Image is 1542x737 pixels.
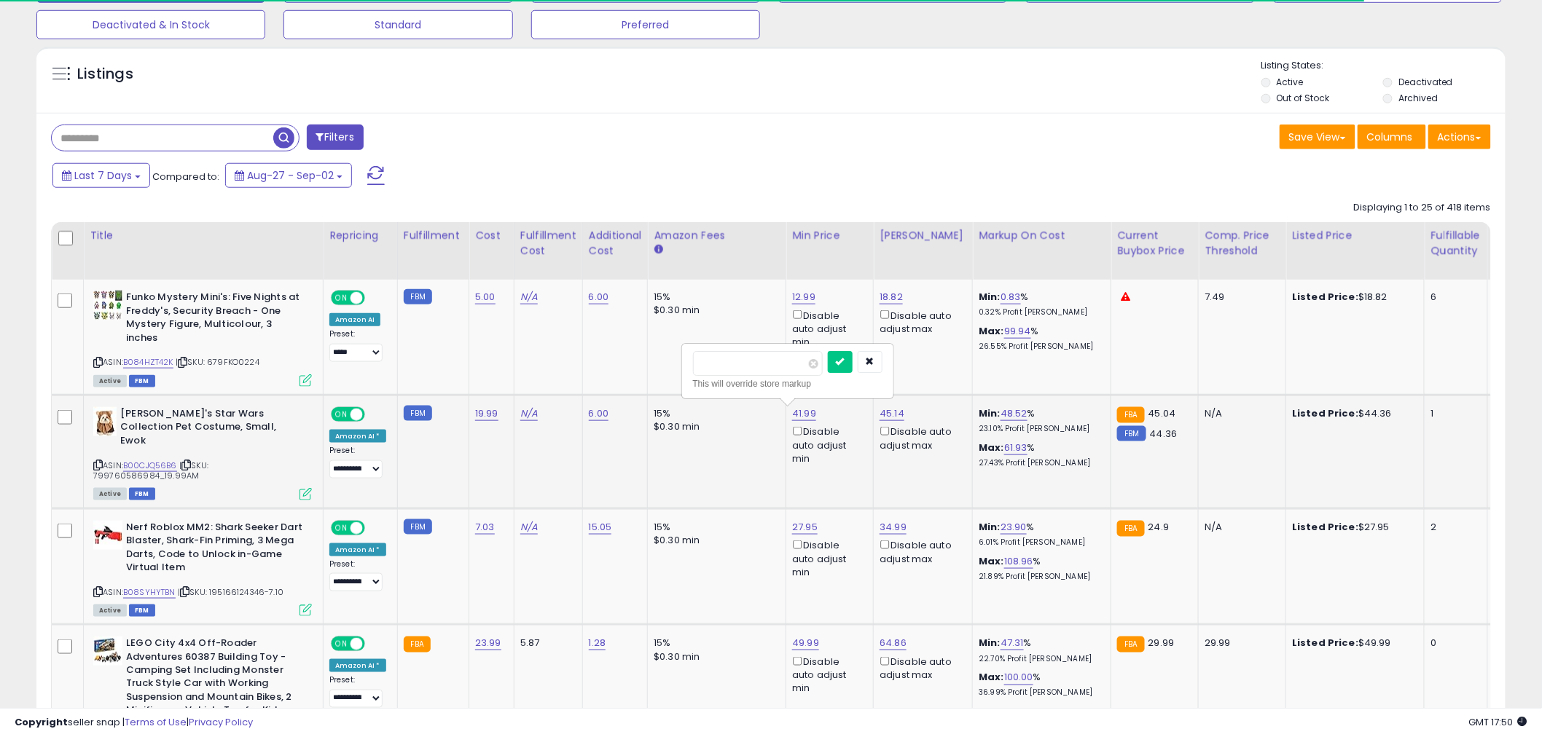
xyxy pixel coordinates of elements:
[329,313,380,326] div: Amazon AI
[520,290,538,304] a: N/A
[979,407,1100,434] div: %
[93,521,122,550] img: 41+ahnlFxvS._SL40_.jpg
[176,356,259,368] span: | SKU: 679FKO0224
[1148,636,1175,650] span: 29.99
[979,520,1001,534] b: Min:
[880,520,907,535] a: 34.99
[979,572,1100,582] p: 21.89% Profit [PERSON_NAME]
[363,638,386,650] span: OFF
[404,636,431,653] small: FBA
[1150,427,1178,441] span: 44.36
[329,543,386,556] div: Amazon AI *
[1292,228,1418,243] div: Listed Price
[531,10,760,39] button: Preferred
[1004,554,1033,569] a: 108.96
[880,307,961,336] div: Disable auto adjust max
[126,636,303,735] b: LEGO City 4x4 Off-Roader Adventures 60387 Building Toy - Camping Set Including Monster Truck Styl...
[589,520,612,535] a: 15.05
[589,228,642,259] div: Additional Cost
[1469,715,1527,729] span: 2025-09-10 17:50 GMT
[1292,291,1413,304] div: $18.82
[654,636,775,650] div: 15%
[1117,228,1192,259] div: Current Buybox Price
[1205,407,1275,420] div: N/A
[126,521,303,578] b: Nerf Roblox MM2: Shark Seeker Dart Blaster, Shark-Fin Priming, 3 Mega Darts, Code to Unlock in-Ga...
[792,636,819,650] a: 49.99
[1004,441,1028,455] a: 61.93
[129,488,155,500] span: FBM
[178,586,283,598] span: | SKU: 195166124346-7.10
[329,659,386,672] div: Amazon AI *
[332,408,351,420] span: ON
[93,604,127,617] span: All listings currently available for purchase on Amazon
[332,638,351,650] span: ON
[979,554,1004,568] b: Max:
[792,424,862,465] div: Disable auto adjust min
[979,228,1105,243] div: Markup on Cost
[654,534,775,547] div: $0.30 min
[363,292,386,304] span: OFF
[93,291,312,385] div: ASIN:
[93,488,127,500] span: All listings currently available for purchase on Amazon
[589,290,609,304] a: 6.00
[654,407,775,420] div: 15%
[1431,228,1481,259] div: Fulfillable Quantity
[792,228,867,243] div: Min Price
[93,407,312,499] div: ASIN:
[880,537,961,566] div: Disable auto adjust max
[792,520,818,535] a: 27.95
[189,715,253,729] a: Privacy Policy
[880,228,966,243] div: [PERSON_NAME]
[1398,76,1453,88] label: Deactivated
[979,406,1001,420] b: Min:
[77,64,133,84] h5: Listings
[979,324,1004,338] b: Max:
[979,290,1001,304] b: Min:
[15,715,68,729] strong: Copyright
[880,424,961,452] div: Disable auto adjust max
[1398,92,1438,104] label: Archived
[1117,407,1144,423] small: FBA
[1148,406,1176,420] span: 45.04
[1205,521,1275,534] div: N/A
[1117,426,1146,441] small: FBM
[1292,521,1413,534] div: $27.95
[1277,76,1304,88] label: Active
[979,671,1004,685] b: Max:
[1117,636,1144,653] small: FBA
[654,304,775,317] div: $0.30 min
[1001,520,1027,535] a: 23.90
[654,650,775,663] div: $0.30 min
[93,291,122,320] img: 51LTwm7SuNL._SL40_.jpg
[1431,636,1476,650] div: 0
[1205,228,1280,259] div: Comp. Price Threshold
[792,290,815,304] a: 12.99
[404,289,432,304] small: FBM
[329,228,391,243] div: Repricing
[1205,291,1275,304] div: 7.49
[332,521,351,534] span: ON
[520,636,571,650] div: 5.87
[283,10,512,39] button: Standard
[880,654,961,682] div: Disable auto adjust max
[129,375,155,387] span: FBM
[520,406,538,421] a: N/A
[93,375,127,387] span: All listings currently available for purchase on Amazon
[123,586,176,599] a: B08SYHYTBN
[979,458,1100,468] p: 27.43% Profit [PERSON_NAME]
[589,406,609,421] a: 6.00
[1004,671,1033,685] a: 100.00
[247,168,334,183] span: Aug-27 - Sep-02
[979,636,1100,663] div: %
[1431,407,1476,420] div: 1
[225,163,352,188] button: Aug-27 - Sep-02
[880,406,904,421] a: 45.14
[404,519,432,535] small: FBM
[654,228,780,243] div: Amazon Fees
[1001,636,1024,650] a: 47.31
[74,168,132,183] span: Last 7 Days
[329,329,386,362] div: Preset:
[36,10,265,39] button: Deactivated & In Stock
[880,636,907,650] a: 64.86
[332,292,351,304] span: ON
